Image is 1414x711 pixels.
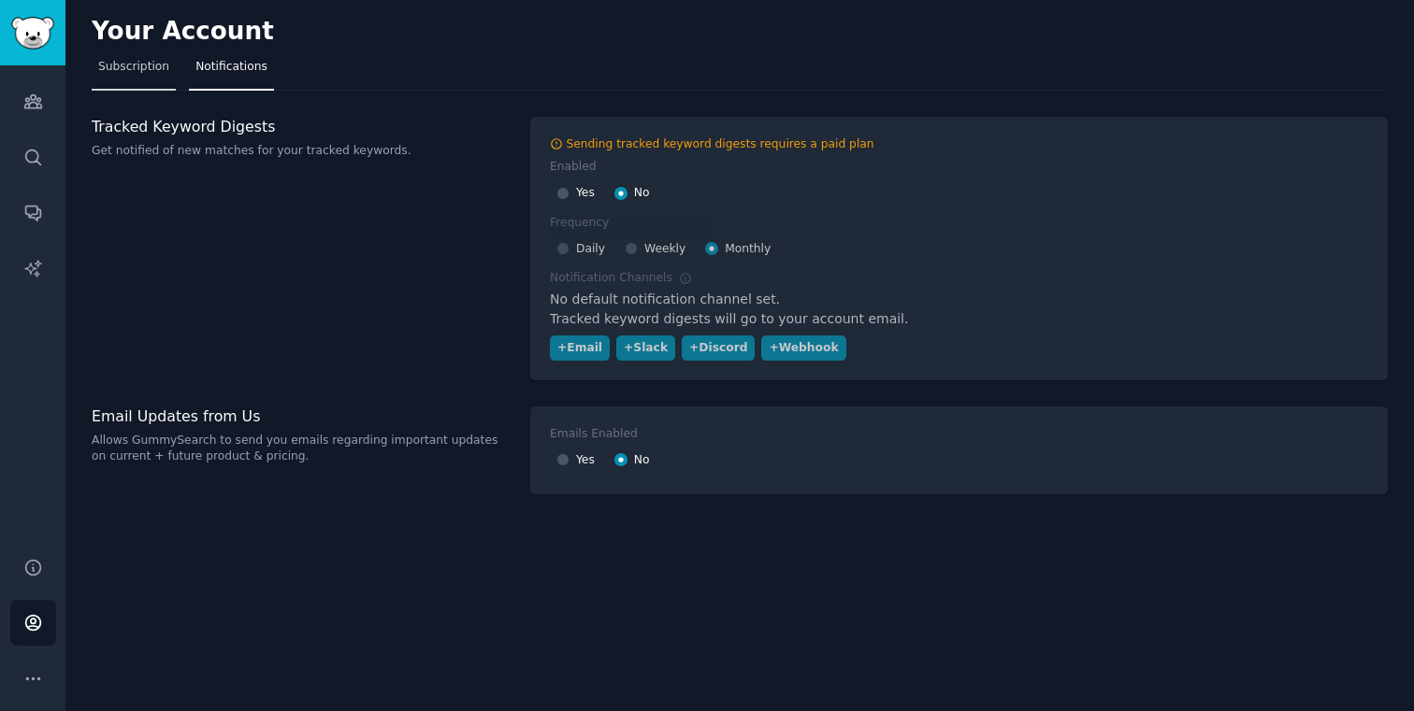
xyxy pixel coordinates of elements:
h3: Tracked Keyword Digests [92,117,511,136]
div: Enabled [550,159,597,176]
p: Allows GummySearch to send you emails regarding important updates on current + future product & p... [92,433,511,465]
span: No [634,452,650,469]
span: Yes [576,185,595,202]
span: No [634,185,650,202]
img: GummySearch logo [11,17,54,50]
div: Sending tracked keyword digests requires a paid plan [567,136,874,153]
p: Get notified of new matches for your tracked keywords. [92,143,511,160]
h3: Email Updates from Us [92,406,511,426]
a: Notifications [189,52,274,91]
span: Notifications [195,59,267,76]
a: Sending tracked keyword digests requires a paid plan [550,136,1368,153]
div: Emails Enabled [550,426,638,443]
h2: Your Account [92,17,274,47]
span: Subscription [98,59,169,76]
span: Yes [576,452,595,469]
a: Subscription [92,52,176,91]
